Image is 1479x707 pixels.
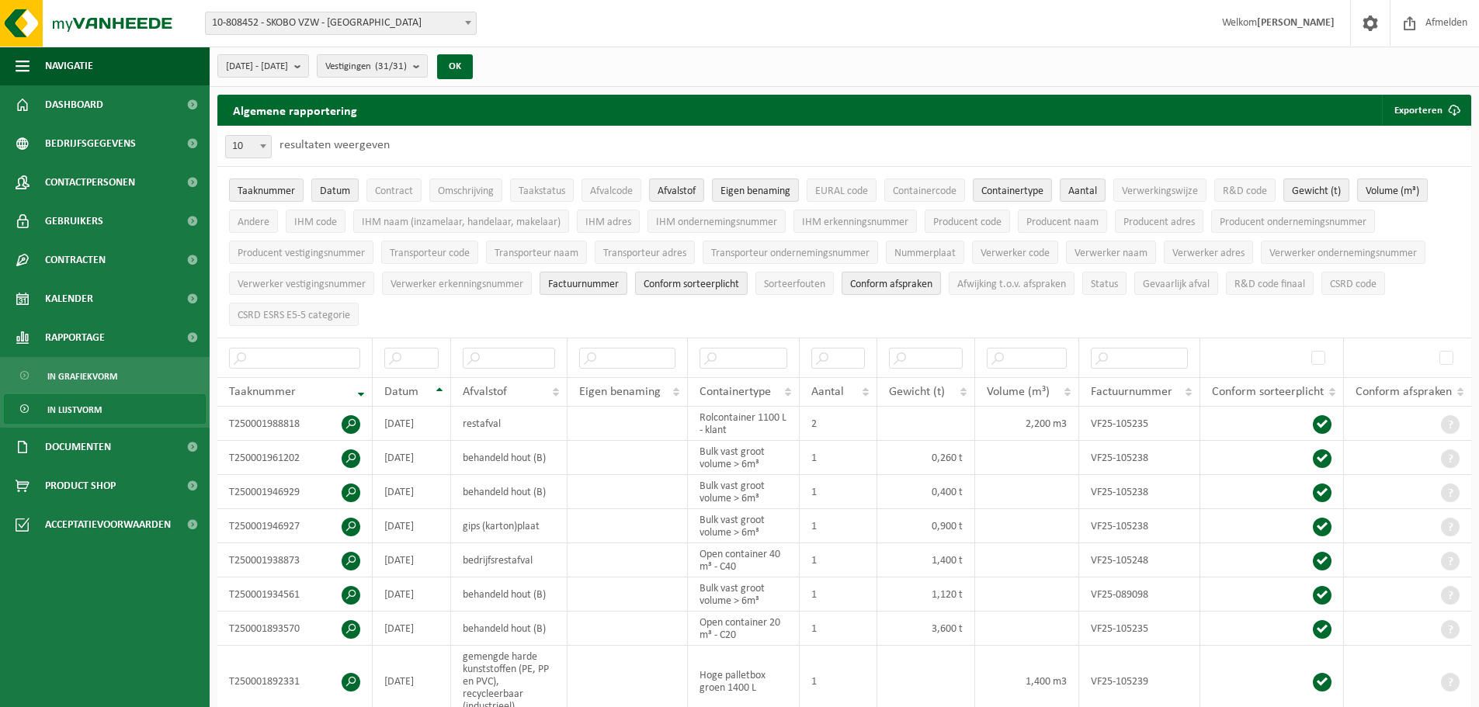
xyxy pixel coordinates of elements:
[1164,241,1253,264] button: Verwerker adresVerwerker adres: Activate to sort
[635,272,748,295] button: Conform sorteerplicht : Activate to sort
[1143,279,1210,290] span: Gevaarlijk afval
[375,185,413,197] span: Contract
[217,577,373,612] td: T250001934561
[229,178,304,202] button: TaaknummerTaaknummer: Activate to remove sorting
[1060,178,1106,202] button: AantalAantal: Activate to sort
[800,407,877,441] td: 2
[700,386,771,398] span: Containertype
[649,178,704,202] button: AfvalstofAfvalstof: Activate to sort
[45,505,171,544] span: Acceptatievoorwaarden
[375,61,407,71] count: (31/31)
[1382,95,1470,126] button: Exporteren
[1292,185,1341,197] span: Gewicht (t)
[1283,178,1349,202] button: Gewicht (t)Gewicht (t): Activate to sort
[451,441,568,475] td: behandeld hout (B)
[548,279,619,290] span: Factuurnummer
[811,386,844,398] span: Aantal
[712,178,799,202] button: Eigen benamingEigen benaming: Activate to sort
[590,185,633,197] span: Afvalcode
[438,185,494,197] span: Omschrijving
[238,279,366,290] span: Verwerker vestigingsnummer
[603,248,686,259] span: Transporteur adres
[582,178,641,202] button: AfvalcodeAfvalcode: Activate to sort
[925,210,1010,233] button: Producent codeProducent code: Activate to sort
[877,509,975,543] td: 0,900 t
[495,248,578,259] span: Transporteur naam
[373,441,451,475] td: [DATE]
[451,509,568,543] td: gips (karton)plaat
[1234,279,1305,290] span: R&D code finaal
[47,362,117,391] span: In grafiekvorm
[4,361,206,390] a: In grafiekvorm
[226,136,271,158] span: 10
[217,441,373,475] td: T250001961202
[711,248,870,259] span: Transporteur ondernemingsnummer
[647,210,786,233] button: IHM ondernemingsnummerIHM ondernemingsnummer: Activate to sort
[540,272,627,295] button: FactuurnummerFactuurnummer: Activate to sort
[1122,185,1198,197] span: Verwerkingswijze
[1223,185,1267,197] span: R&D code
[463,386,507,398] span: Afvalstof
[1261,241,1425,264] button: Verwerker ondernemingsnummerVerwerker ondernemingsnummer: Activate to sort
[972,241,1058,264] button: Verwerker codeVerwerker code: Activate to sort
[1066,241,1156,264] button: Verwerker naamVerwerker naam: Activate to sort
[286,210,345,233] button: IHM codeIHM code: Activate to sort
[800,441,877,475] td: 1
[1075,248,1147,259] span: Verwerker naam
[1091,386,1172,398] span: Factuurnummer
[45,428,111,466] span: Documenten
[807,178,877,202] button: EURAL codeEURAL code: Activate to sort
[217,509,373,543] td: T250001946927
[382,272,532,295] button: Verwerker erkenningsnummerVerwerker erkenningsnummer: Activate to sort
[1321,272,1385,295] button: CSRD codeCSRD code: Activate to sort
[577,210,640,233] button: IHM adresIHM adres: Activate to sort
[800,509,877,543] td: 1
[877,577,975,612] td: 1,120 t
[1212,386,1324,398] span: Conform sorteerplicht
[1018,210,1107,233] button: Producent naamProducent naam: Activate to sort
[688,441,800,475] td: Bulk vast groot volume > 6m³
[45,124,136,163] span: Bedrijfsgegevens
[373,612,451,646] td: [DATE]
[1214,178,1276,202] button: R&D codeR&amp;D code: Activate to sort
[987,386,1050,398] span: Volume (m³)
[384,386,418,398] span: Datum
[1269,248,1417,259] span: Verwerker ondernemingsnummer
[451,612,568,646] td: behandeld hout (B)
[688,475,800,509] td: Bulk vast groot volume > 6m³
[1091,279,1118,290] span: Status
[1330,279,1377,290] span: CSRD code
[45,163,135,202] span: Contactpersonen
[981,185,1043,197] span: Containertype
[1220,217,1366,228] span: Producent ondernemingsnummer
[644,279,739,290] span: Conform sorteerplicht
[1257,17,1335,29] strong: [PERSON_NAME]
[217,54,309,78] button: [DATE] - [DATE]
[688,577,800,612] td: Bulk vast groot volume > 6m³
[884,178,965,202] button: ContainercodeContainercode: Activate to sort
[226,55,288,78] span: [DATE] - [DATE]
[45,318,105,357] span: Rapportage
[437,54,473,79] button: OK
[595,241,695,264] button: Transporteur adresTransporteur adres: Activate to sort
[688,612,800,646] td: Open container 20 m³ - C20
[373,577,451,612] td: [DATE]
[238,185,295,197] span: Taaknummer
[429,178,502,202] button: OmschrijvingOmschrijving: Activate to sort
[451,577,568,612] td: behandeld hout (B)
[886,241,964,264] button: NummerplaatNummerplaat: Activate to sort
[720,185,790,197] span: Eigen benaming
[373,407,451,441] td: [DATE]
[800,577,877,612] td: 1
[391,279,523,290] span: Verwerker erkenningsnummer
[229,210,278,233] button: AndereAndere: Activate to sort
[317,54,428,78] button: Vestigingen(31/31)
[229,386,296,398] span: Taaknummer
[279,139,390,151] label: resultaten weergeven
[957,279,1066,290] span: Afwijking t.o.v. afspraken
[802,217,908,228] span: IHM erkenningsnummer
[949,272,1075,295] button: Afwijking t.o.v. afsprakenAfwijking t.o.v. afspraken: Activate to sort
[1079,577,1200,612] td: VF25-089098
[206,12,476,34] span: 10-808452 - SKOBO VZW - BRUGGE
[45,85,103,124] span: Dashboard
